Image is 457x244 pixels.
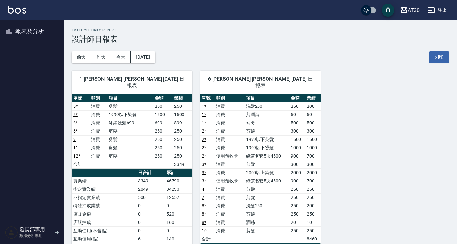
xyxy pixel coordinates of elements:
td: 250 [289,226,305,235]
td: 2000 [289,168,305,177]
div: AT30 [408,6,420,14]
td: 剪髮 [107,127,153,135]
td: 1500 [153,110,173,119]
td: 1500 [173,110,192,119]
a: 4 [202,187,204,192]
th: 項目 [244,94,290,102]
td: 250 [153,102,173,110]
button: 前天 [72,51,91,63]
td: 500 [136,193,165,202]
td: 6 [136,235,165,243]
td: 使用預收卡 [214,177,244,185]
td: 1500 [289,135,305,144]
td: 250 [173,144,192,152]
td: 700 [305,152,321,160]
td: 250 [305,193,321,202]
td: 冰鎮洗髮699 [107,119,153,127]
th: 業績 [173,94,192,102]
h2: Employee Daily Report [72,28,449,32]
td: 900 [289,177,305,185]
td: 500 [305,119,321,127]
td: 剪瀏海 [244,110,290,119]
th: 類別 [89,94,107,102]
th: 單號 [200,94,214,102]
td: 250 [289,202,305,210]
td: 互助使用(不含點) [72,226,136,235]
td: 剪髮 [244,185,290,193]
button: 列印 [429,51,449,63]
td: 消費 [214,185,244,193]
td: 店販金額 [72,210,136,218]
td: 0 [165,226,192,235]
td: 互助使用(點) [72,235,136,243]
td: 3349 [173,160,192,168]
h3: 設計師日報表 [72,35,449,44]
a: 9 [73,137,76,142]
td: 消費 [214,135,244,144]
td: 250 [153,144,173,152]
td: 20 [289,218,305,226]
td: 8460 [305,235,321,243]
td: 消費 [214,102,244,110]
td: 699 [153,119,173,127]
td: 店販抽成 [72,218,136,226]
td: 34233 [165,185,192,193]
td: 消費 [214,127,244,135]
td: 2849 [136,185,165,193]
td: 250 [289,102,305,110]
button: AT30 [398,4,422,17]
td: 250 [305,210,321,218]
td: 消費 [214,210,244,218]
td: 消費 [89,152,107,160]
td: 1500 [305,135,321,144]
table: a dense table [200,94,321,243]
td: 250 [289,185,305,193]
td: 1999以下燙髮 [244,144,290,152]
th: 金額 [289,94,305,102]
img: Logo [8,6,26,14]
td: 剪髮 [244,193,290,202]
td: 實業績 [72,177,136,185]
th: 類別 [214,94,244,102]
td: 剪髮 [244,226,290,235]
td: 250 [305,185,321,193]
td: 消費 [214,144,244,152]
td: 10 [305,218,321,226]
td: 50 [305,110,321,119]
td: 洗髮250 [244,102,290,110]
td: 250 [289,210,305,218]
td: 500 [289,119,305,127]
td: 剪髮 [244,160,290,168]
th: 單號 [72,94,89,102]
td: 綠茶包套5次4500 [244,177,290,185]
img: Person [5,226,18,239]
td: 300 [305,160,321,168]
td: 消費 [214,160,244,168]
td: 160 [165,218,192,226]
td: 剪髮 [107,102,153,110]
span: 1 [PERSON_NAME] [PERSON_NAME] [DATE] 日報表 [79,76,185,89]
td: 250 [153,127,173,135]
td: 520 [165,210,192,218]
td: 0 [136,226,165,235]
td: 1999以下染髮 [107,110,153,119]
td: 300 [305,127,321,135]
a: 11 [73,145,78,150]
td: 洗髮250 [244,202,290,210]
button: 昨天 [91,51,111,63]
td: 250 [173,135,192,144]
td: 剪髮 [244,127,290,135]
table: a dense table [72,94,192,169]
td: 250 [153,135,173,144]
td: 250 [153,152,173,160]
td: 消費 [89,135,107,144]
td: 消費 [214,193,244,202]
td: 0 [136,202,165,210]
td: 消費 [214,168,244,177]
td: 700 [305,177,321,185]
td: 消費 [89,102,107,110]
td: 12557 [165,193,192,202]
td: 200 [305,102,321,110]
td: 250 [305,226,321,235]
p: 數據分析專用 [19,233,52,239]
